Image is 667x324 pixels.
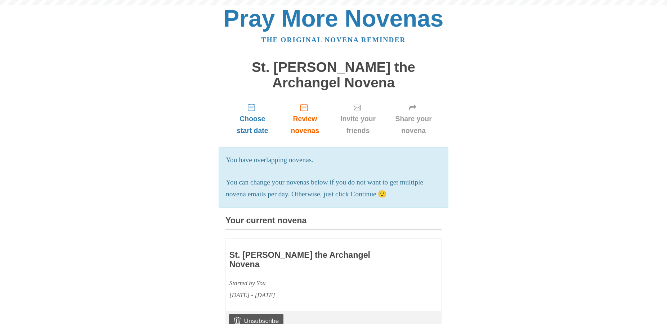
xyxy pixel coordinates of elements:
[225,97,279,140] a: Choose start date
[229,289,396,301] div: [DATE] - [DATE]
[226,154,441,166] p: You have overlapping novenas.
[279,97,331,140] a: Review novenas
[225,216,442,230] h3: Your current novena
[331,97,385,140] a: Invite your friends
[287,113,323,137] span: Review novenas
[226,177,441,200] p: You can change your novenas below if you do not want to get multiple novena emails per day. Other...
[233,113,272,137] span: Choose start date
[229,251,396,269] h3: St. [PERSON_NAME] the Archangel Novena
[385,97,442,140] a: Share your novena
[393,113,434,137] span: Share your novena
[224,5,444,32] a: Pray More Novenas
[225,60,442,90] h1: St. [PERSON_NAME] the Archangel Novena
[229,277,396,289] div: Started by You
[261,36,406,44] a: The original novena reminder
[338,113,378,137] span: Invite your friends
